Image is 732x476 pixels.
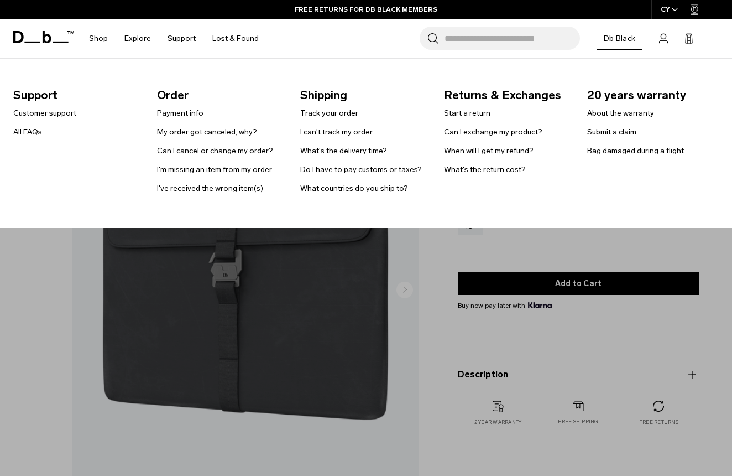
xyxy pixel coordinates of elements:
a: When will I get my refund? [444,145,534,157]
a: FREE RETURNS FOR DB BLACK MEMBERS [295,4,437,14]
a: All FAQs [13,126,42,138]
a: Do I have to pay customs or taxes? [300,164,422,175]
a: Explore [124,19,151,58]
a: What's the delivery time? [300,145,387,157]
a: Support [168,19,196,58]
a: Lost & Found [212,19,259,58]
nav: Main Navigation [81,19,267,58]
a: Start a return [444,107,490,119]
a: About the warranty [587,107,654,119]
a: I'm missing an item from my order [157,164,272,175]
a: Customer support [13,107,76,119]
a: I've received the wrong item(s) [157,183,263,194]
span: 20 years warranty [587,86,713,104]
a: Track your order [300,107,358,119]
a: Payment info [157,107,203,119]
a: Can I exchange my product? [444,126,542,138]
a: My order got canceled, why? [157,126,257,138]
a: Shop [89,19,108,58]
span: Returns & Exchanges [444,86,570,104]
span: Support [13,86,139,104]
a: Submit a claim [587,126,636,138]
span: Order [157,86,283,104]
a: What countries do you ship to? [300,183,408,194]
span: Shipping [300,86,426,104]
a: Db Black [597,27,642,50]
a: Bag damaged during a flight [587,145,684,157]
a: Can I cancel or change my order? [157,145,273,157]
a: What's the return cost? [444,164,526,175]
a: I can't track my order [300,126,373,138]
